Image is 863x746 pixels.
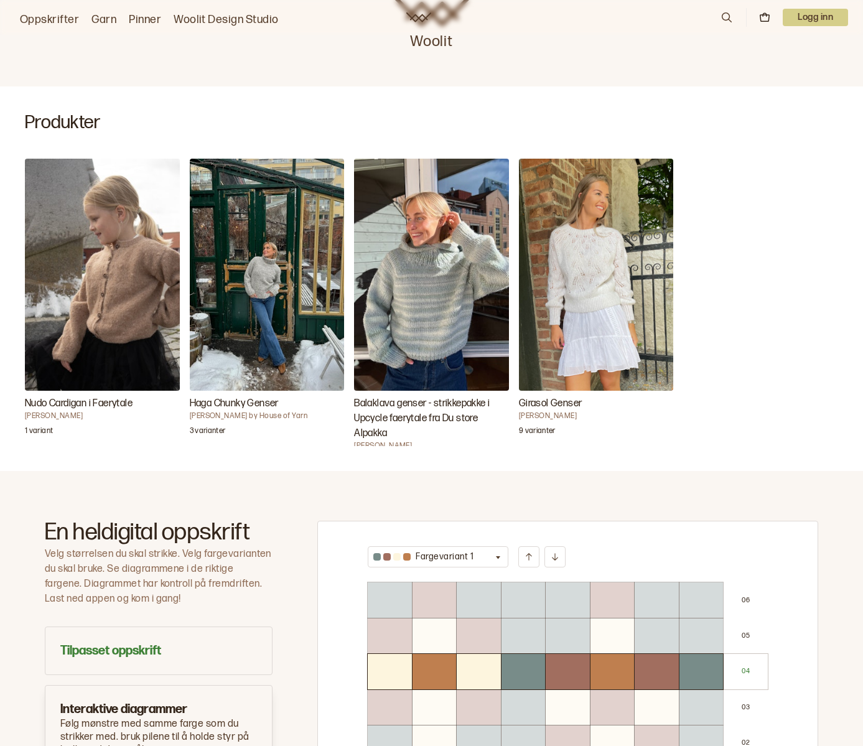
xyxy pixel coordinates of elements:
[354,159,509,447] a: Balaklava genser - strikkepakke i Upcycle faerytale fra Du store Alpakka
[25,426,53,439] p: 1 variant
[742,632,750,640] p: 0 5
[45,521,273,544] h2: En heldigital oppskrift
[25,159,180,447] a: Nudo Cardigan i Faerytale
[519,159,674,447] a: Girasol Genser
[190,396,345,411] h3: Haga Chunky Genser
[25,159,180,391] img: Brit Frafjord ØrstavikNudo Cardigan i Faerytale
[190,411,345,421] h4: [PERSON_NAME] by House of Yarn
[519,396,674,411] h3: Girasol Genser
[190,159,345,447] a: Haga Chunky Genser
[742,596,750,605] p: 0 6
[742,703,750,712] p: 0 3
[129,11,161,29] a: Pinner
[25,411,180,421] h4: [PERSON_NAME]
[20,11,79,29] a: Oppskrifter
[406,12,431,22] a: Woolit
[354,441,509,451] h4: [PERSON_NAME]
[354,159,509,391] img: Brit Frafjord ØrstavikBalaklava genser - strikkepakke i Upcycle faerytale fra Du store Alpakka
[416,551,473,563] p: Fargevariant 1
[354,396,509,441] h3: Balaklava genser - strikkepakke i Upcycle faerytale fra Du store Alpakka
[519,426,556,439] p: 9 varianter
[783,9,848,26] p: Logg inn
[45,547,273,607] p: Velg størrelsen du skal strikke. Velg fargevarianten du skal bruke. Se diagrammene i de riktige f...
[91,11,116,29] a: Garn
[783,9,848,26] button: User dropdown
[25,396,180,411] h3: Nudo Cardigan i Faerytale
[519,159,674,391] img: Trine Lise HøysethGirasol Genser
[190,159,345,391] img: Øyunn Krogh by House of YarnHaga Chunky Genser
[394,27,469,52] p: Woolit
[742,667,750,676] p: 0 4
[174,11,279,29] a: Woolit Design Studio
[368,546,508,567] button: Fargevariant 1
[190,426,226,439] p: 3 varianter
[60,642,257,660] h3: Tilpasset oppskrift
[60,701,257,718] h3: Interaktive diagrammer
[519,411,674,421] h4: [PERSON_NAME]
